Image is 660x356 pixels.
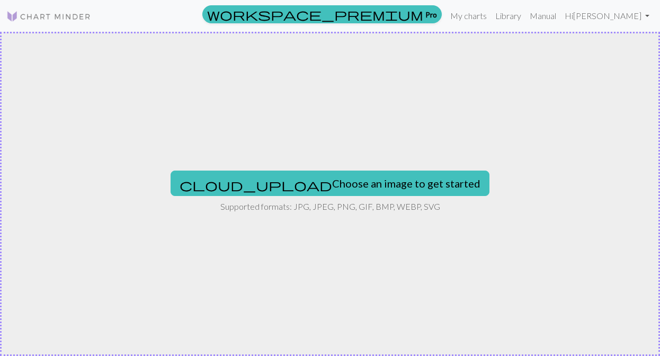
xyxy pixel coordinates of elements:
a: Pro [202,5,442,23]
a: Library [491,5,525,26]
img: Logo [6,10,91,23]
span: workspace_premium [207,7,423,22]
button: Choose an image to get started [171,171,489,196]
p: Supported formats: JPG, JPEG, PNG, GIF, BMP, WEBP, SVG [220,200,440,213]
a: Hi[PERSON_NAME] [560,5,654,26]
a: My charts [446,5,491,26]
span: cloud_upload [180,177,332,192]
a: Manual [525,5,560,26]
